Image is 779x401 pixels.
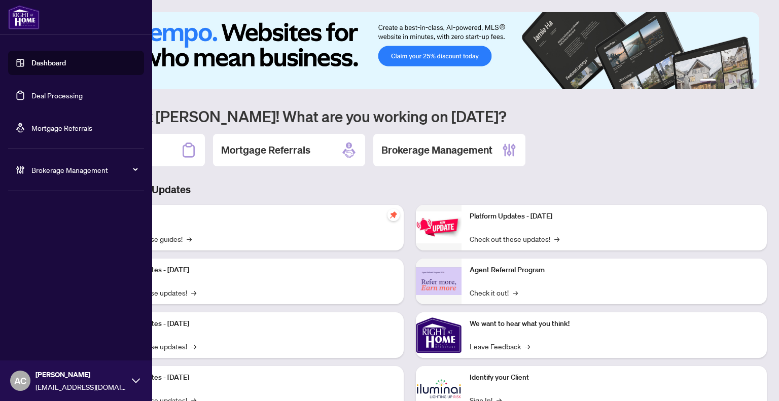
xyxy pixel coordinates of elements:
button: 5 [745,79,749,83]
p: We want to hear what you think! [470,318,759,330]
button: 1 [700,79,716,83]
span: AC [14,374,26,388]
p: Agent Referral Program [470,265,759,276]
span: → [191,287,196,298]
p: Platform Updates - [DATE] [107,265,396,276]
img: Agent Referral Program [416,267,462,295]
button: Open asap [738,366,769,396]
img: Slide 0 [53,12,759,89]
a: Check out these updates!→ [470,233,559,244]
p: Self-Help [107,211,396,222]
img: logo [8,5,40,29]
span: → [525,341,530,352]
p: Platform Updates - [DATE] [107,318,396,330]
span: pushpin [387,209,400,221]
h2: Mortgage Referrals [221,143,310,157]
button: 6 [753,79,757,83]
img: Platform Updates - June 23, 2025 [416,211,462,243]
span: → [513,287,518,298]
span: Brokerage Management [31,164,137,175]
button: 3 [728,79,732,83]
h1: Welcome back [PERSON_NAME]! What are you working on [DATE]? [53,106,767,126]
span: → [187,233,192,244]
button: 2 [720,79,724,83]
img: We want to hear what you think! [416,312,462,358]
a: Deal Processing [31,91,83,100]
a: Dashboard [31,58,66,67]
a: Check it out!→ [470,287,518,298]
a: Leave Feedback→ [470,341,530,352]
a: Mortgage Referrals [31,123,92,132]
span: [EMAIL_ADDRESS][DOMAIN_NAME] [36,381,127,392]
h3: Brokerage & Industry Updates [53,183,767,197]
p: Platform Updates - [DATE] [470,211,759,222]
p: Identify your Client [470,372,759,383]
h2: Brokerage Management [381,143,492,157]
button: 4 [736,79,740,83]
span: → [554,233,559,244]
span: → [191,341,196,352]
span: [PERSON_NAME] [36,369,127,380]
p: Platform Updates - [DATE] [107,372,396,383]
